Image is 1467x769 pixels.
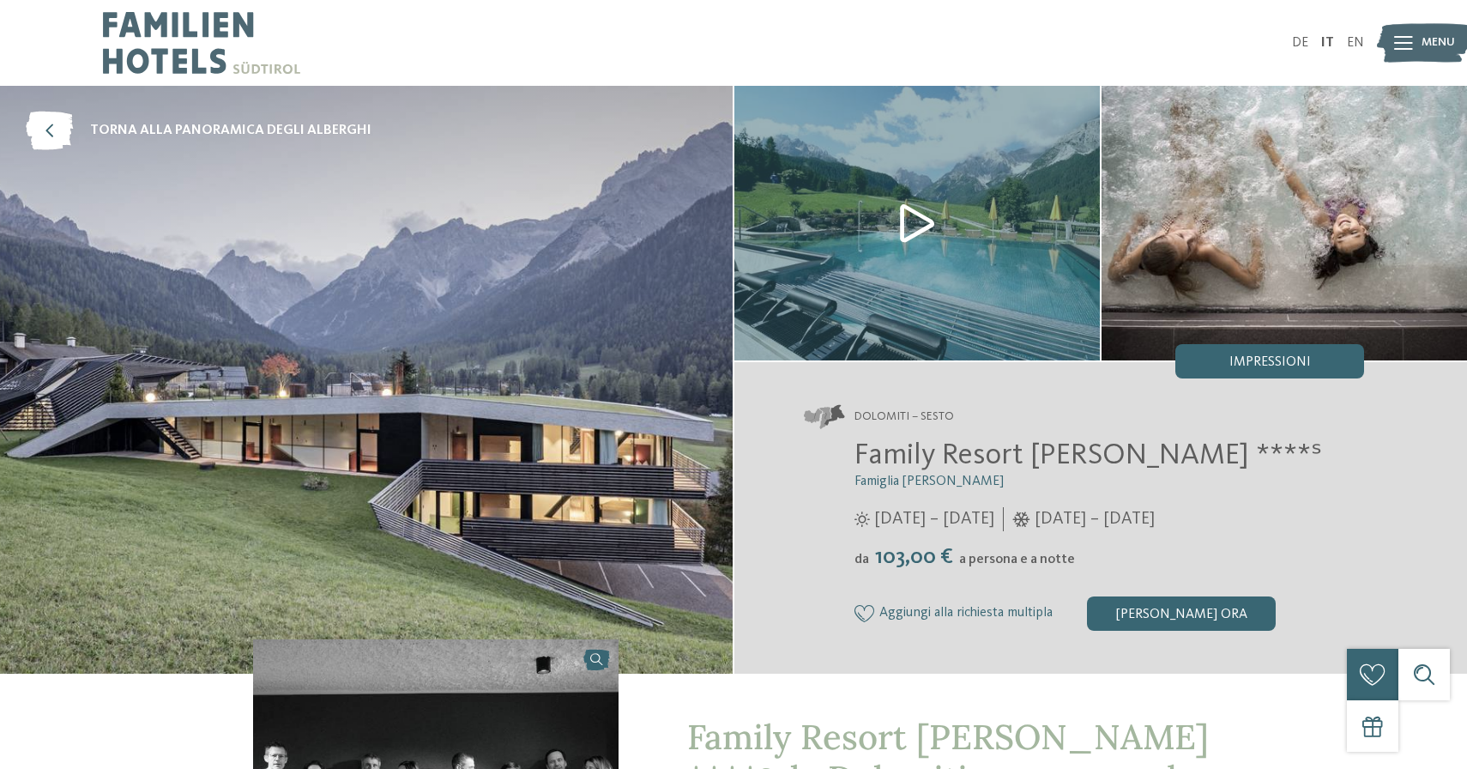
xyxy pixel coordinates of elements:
[854,512,870,527] i: Orari d'apertura estate
[854,409,954,426] span: Dolomiti – Sesto
[871,546,957,568] span: 103,00 €
[1087,596,1276,631] div: [PERSON_NAME] ora
[874,507,994,531] span: [DATE] – [DATE]
[1321,36,1334,50] a: IT
[854,553,869,566] span: da
[734,86,1100,360] img: Il nostro family hotel a Sesto, il vostro rifugio sulle Dolomiti.
[959,553,1075,566] span: a persona e a notte
[854,440,1322,470] span: Family Resort [PERSON_NAME] ****ˢ
[854,475,1004,488] span: Famiglia [PERSON_NAME]
[1102,86,1467,360] img: Il nostro family hotel a Sesto, il vostro rifugio sulle Dolomiti.
[1229,355,1311,369] span: Impressioni
[879,606,1053,621] span: Aggiungi alla richiesta multipla
[1292,36,1308,50] a: DE
[1012,512,1030,527] i: Orari d'apertura inverno
[1422,34,1455,51] span: Menu
[1347,36,1364,50] a: EN
[26,112,371,150] a: torna alla panoramica degli alberghi
[90,121,371,140] span: torna alla panoramica degli alberghi
[1035,507,1155,531] span: [DATE] – [DATE]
